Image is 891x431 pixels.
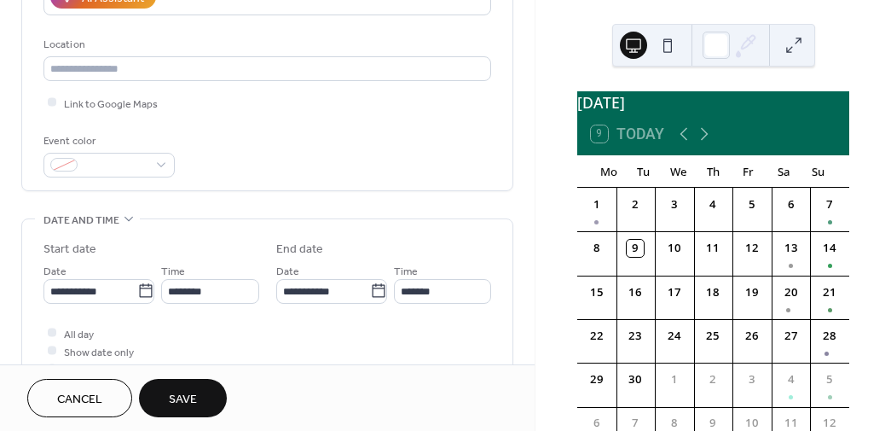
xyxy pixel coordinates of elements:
[743,328,761,345] div: 26
[588,240,605,257] div: 8
[588,196,605,213] div: 1
[64,361,129,379] span: Hide end time
[821,371,838,388] div: 5
[743,371,761,388] div: 3
[577,91,849,114] div: [DATE]
[139,379,227,417] button: Save
[627,196,644,213] div: 2
[627,240,644,257] div: 9
[57,391,102,409] span: Cancel
[43,262,67,280] span: Date
[64,325,94,343] span: All day
[276,262,299,280] span: Date
[783,371,800,388] div: 4
[766,155,801,188] div: Sa
[43,36,488,54] div: Location
[27,379,132,417] button: Cancel
[627,284,644,301] div: 16
[588,328,605,345] div: 22
[666,328,683,345] div: 24
[276,241,324,259] div: End date
[783,240,800,257] div: 13
[705,196,722,213] div: 4
[626,155,661,188] div: Tu
[666,284,683,301] div: 17
[394,262,418,280] span: Time
[161,262,185,280] span: Time
[43,212,119,230] span: Date and time
[666,240,683,257] div: 10
[169,391,197,409] span: Save
[821,328,838,345] div: 28
[821,284,838,301] div: 21
[588,284,605,301] div: 15
[705,240,722,257] div: 11
[821,240,838,257] div: 14
[783,284,800,301] div: 20
[43,132,171,150] div: Event color
[666,371,683,388] div: 1
[731,155,766,188] div: Fr
[801,155,836,188] div: Su
[821,196,838,213] div: 7
[705,328,722,345] div: 25
[696,155,731,188] div: Th
[588,371,605,388] div: 29
[43,241,96,259] div: Start date
[743,240,761,257] div: 12
[743,196,761,213] div: 5
[705,371,722,388] div: 2
[705,284,722,301] div: 18
[64,343,134,361] span: Show date only
[627,371,644,388] div: 30
[666,196,683,213] div: 3
[743,284,761,301] div: 19
[783,196,800,213] div: 6
[661,155,696,188] div: We
[591,155,626,188] div: Mo
[627,328,644,345] div: 23
[783,328,800,345] div: 27
[64,95,158,113] span: Link to Google Maps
